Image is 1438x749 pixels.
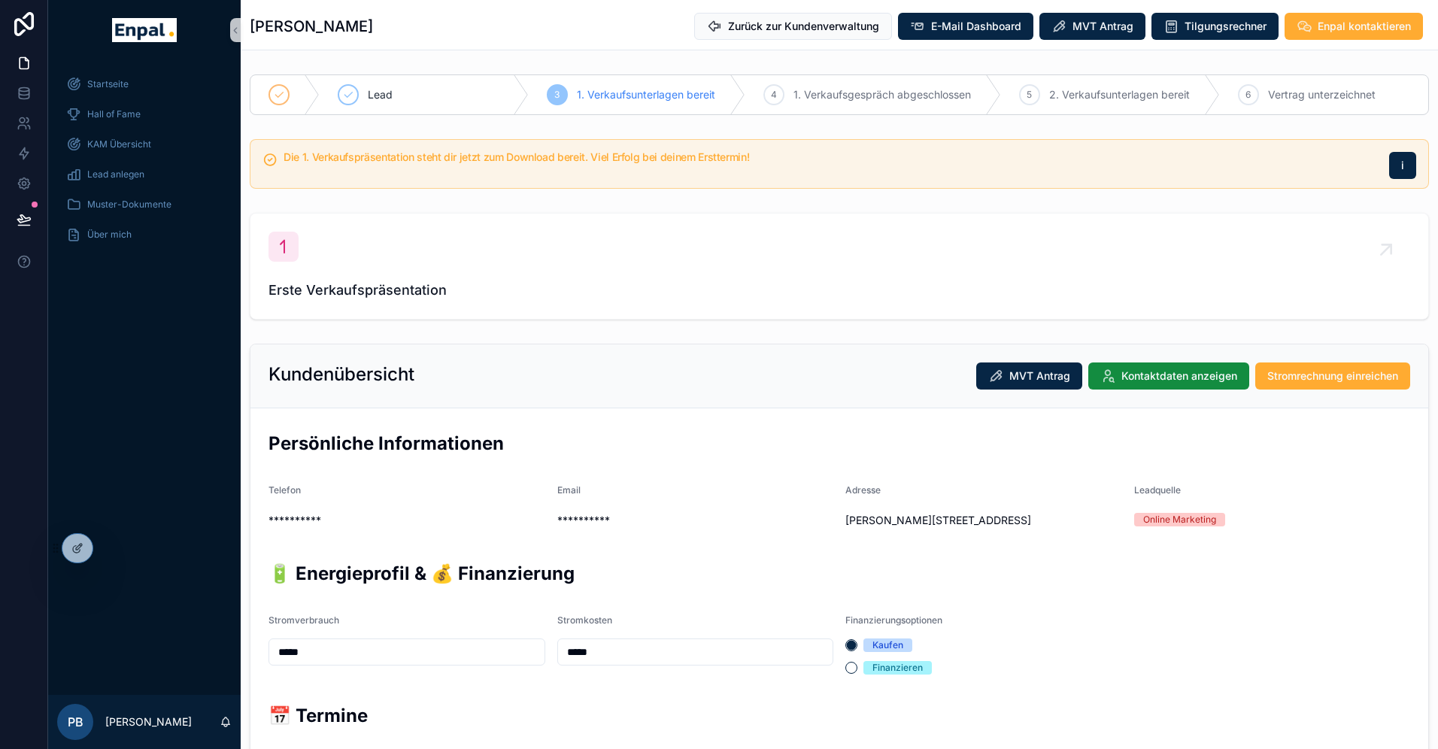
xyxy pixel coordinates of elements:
span: Vertrag unterzeichnet [1268,87,1376,102]
span: Lead anlegen [87,168,144,180]
span: 1. Verkaufsgespräch abgeschlossen [793,87,971,102]
span: Enpal kontaktieren [1318,19,1411,34]
button: Tilgungsrechner [1151,13,1279,40]
span: Stromverbrauch [268,614,339,626]
span: MVT Antrag [1072,19,1133,34]
h2: 📅 Termine [268,703,1410,728]
h1: [PERSON_NAME] [250,16,373,37]
span: Muster-Dokumente [87,199,171,211]
span: Kontaktdaten anzeigen [1121,368,1237,384]
span: Lead [368,87,393,102]
a: Lead anlegen [57,161,232,188]
span: Stromkosten [557,614,612,626]
span: 6 [1245,89,1251,101]
a: Hall of Fame [57,101,232,128]
button: i [1389,152,1416,179]
span: Zurück zur Kundenverwaltung [728,19,879,34]
span: 1. Verkaufsunterlagen bereit [577,87,715,102]
div: Online Marketing [1143,513,1216,526]
div: scrollable content [48,60,241,695]
button: Zurück zur Kundenverwaltung [694,13,892,40]
span: Adresse [845,484,881,496]
h2: 🔋 Energieprofil & 💰 Finanzierung [268,561,1410,586]
a: Muster-Dokumente [57,191,232,218]
span: [PERSON_NAME][STREET_ADDRESS] [845,513,1122,528]
button: Kontaktdaten anzeigen [1088,362,1249,390]
p: [PERSON_NAME] [105,714,192,729]
span: Hall of Fame [87,108,141,120]
h2: Kundenübersicht [268,362,414,387]
span: Über mich [87,229,132,241]
span: 3 [554,89,560,101]
span: Telefon [268,484,301,496]
img: App logo [112,18,176,42]
span: PB [68,713,83,731]
h2: Persönliche Informationen [268,431,1410,456]
span: 4 [771,89,777,101]
h5: Die 1. Verkaufspräsentation steht dir jetzt zum Download bereit. Viel Erfolg bei deinem Ersttermin! [284,152,1377,162]
div: Kaufen [872,638,903,652]
span: Leadquelle [1134,484,1181,496]
a: KAM Übersicht [57,131,232,158]
span: KAM Übersicht [87,138,151,150]
span: Stromrechnung einreichen [1267,368,1398,384]
button: MVT Antrag [1039,13,1145,40]
button: MVT Antrag [976,362,1082,390]
span: Erste Verkaufspräsentation [268,280,1410,301]
a: Über mich [57,221,232,248]
span: Tilgungsrechner [1185,19,1267,34]
span: Finanzierungsoptionen [845,614,942,626]
span: i [1401,158,1404,173]
span: 2. Verkaufsunterlagen bereit [1049,87,1190,102]
button: Enpal kontaktieren [1285,13,1423,40]
button: E-Mail Dashboard [898,13,1033,40]
span: E-Mail Dashboard [931,19,1021,34]
div: Finanzieren [872,661,923,675]
button: Stromrechnung einreichen [1255,362,1410,390]
span: Email [557,484,581,496]
a: Erste Verkaufspräsentation [250,214,1428,319]
span: 5 [1027,89,1032,101]
span: MVT Antrag [1009,368,1070,384]
span: Startseite [87,78,129,90]
a: Startseite [57,71,232,98]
